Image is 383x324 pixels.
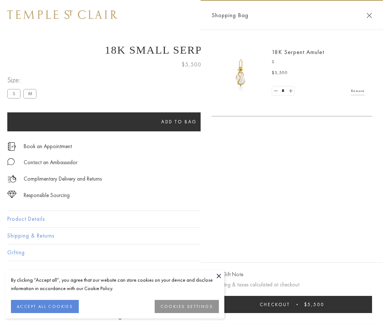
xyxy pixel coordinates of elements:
[212,296,372,313] button: Checkout $5,500
[24,174,102,184] p: Complimentary Delivery and Returns
[367,13,372,18] button: Close Shopping Bag
[219,51,263,95] img: P51836-E11SERPPV
[272,48,324,56] a: 18K Serpent Amulet
[7,211,376,227] button: Product Details
[212,280,372,289] p: Shipping & taxes calculated at checkout
[304,301,324,308] span: $5,500
[7,142,16,151] img: icon_appointment.svg
[7,10,117,19] img: Temple St. Clair
[11,300,79,313] button: ACCEPT ALL COOKIES
[23,89,36,98] label: M
[351,87,365,95] a: Remove
[7,158,15,165] img: MessageIcon-01_2.svg
[7,228,376,244] button: Shipping & Returns
[287,86,294,96] a: Set quantity to 2
[24,142,72,150] a: Book an Appointment
[161,119,197,125] span: Add to bag
[272,86,279,96] a: Set quantity to 0
[212,270,243,279] button: Add Gift Note
[155,300,219,313] button: COOKIES SETTINGS
[7,74,39,86] span: Size:
[212,11,248,20] span: Shopping Bag
[7,191,16,198] img: icon_sourcing.svg
[260,301,290,308] span: Checkout
[11,276,219,293] div: By clicking “Accept all”, you agree that our website can store cookies on your device and disclos...
[7,174,16,184] img: icon_delivery.svg
[272,69,288,77] span: $5,500
[7,44,376,56] h1: 18K Small Serpent Amulet
[7,89,20,98] label: S
[7,244,376,261] button: Gifting
[24,191,70,200] div: Responsible Sourcing
[7,112,351,131] button: Add to bag
[272,58,365,66] p: S
[182,60,201,69] span: $5,500
[24,158,77,167] div: Contact an Ambassador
